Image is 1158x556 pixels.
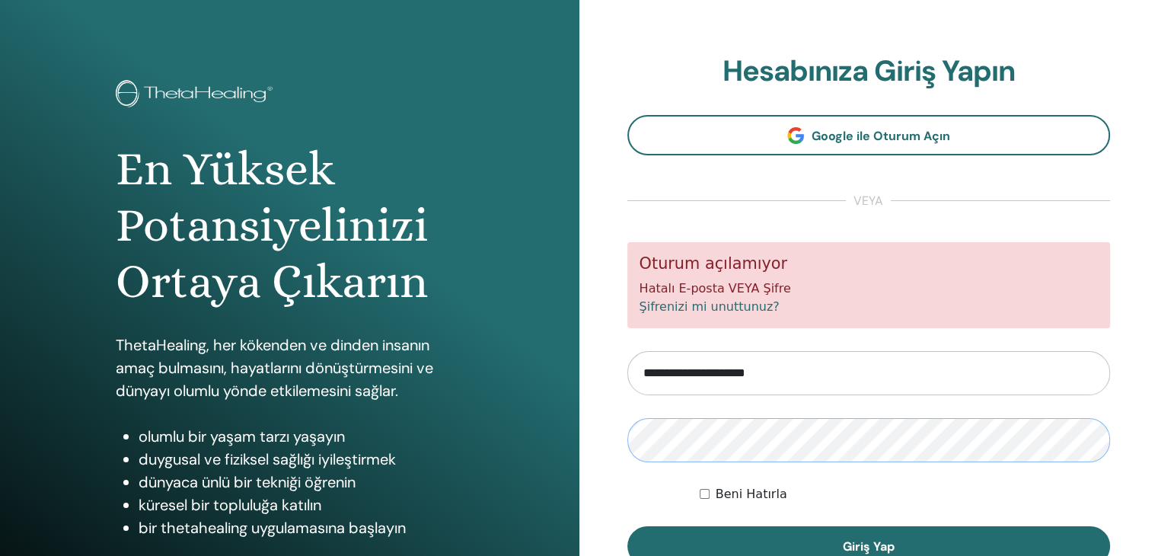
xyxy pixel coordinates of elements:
[640,254,787,273] font: Oturum açılamıyor
[139,449,396,469] font: duygusal ve fiziksel sağlığı iyileştirmek
[812,128,950,144] font: Google ile Oturum Açın
[139,427,345,446] font: olumlu bir yaşam tarzı yaşayın
[853,193,883,209] font: veya
[640,281,791,296] font: Hatalı E-posta VEYA Şifre
[843,538,895,554] font: Giriş Yap
[700,485,1110,503] div: Beni süresiz olarak veya manuel olarak çıkış yapana kadar kimlik doğrulamalı tut
[723,52,1015,90] font: Hesabınıza Giriş Yapın
[627,115,1111,155] a: Google ile Oturum Açın
[139,495,321,515] font: küresel bir topluluğa katılın
[116,142,428,309] font: En Yüksek Potansiyelinizi Ortaya Çıkarın
[640,299,780,314] a: Şifrenizi mi unuttunuz?
[139,472,356,492] font: dünyaca ünlü bir tekniği öğrenin
[716,487,787,501] font: Beni Hatırla
[116,335,433,401] font: ThetaHealing, her kökenden ve dinden insanın amaç bulmasını, hayatlarını dönüştürmesini ve dünyay...
[139,518,406,538] font: bir thetahealing uygulamasına başlayın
